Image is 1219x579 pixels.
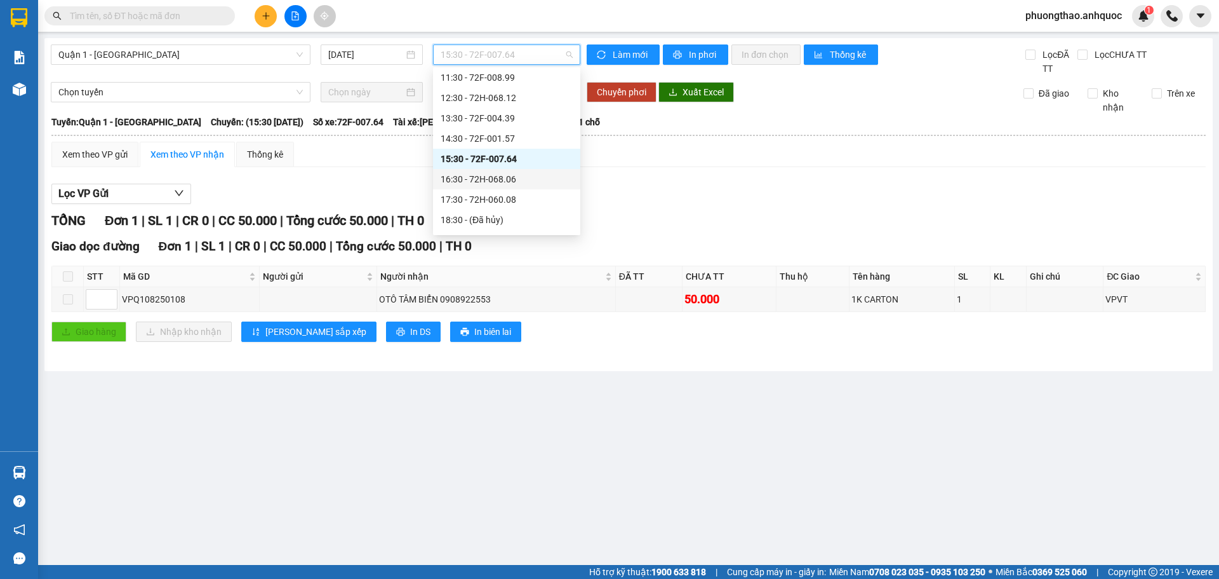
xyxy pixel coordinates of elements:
[731,44,801,65] button: In đơn chọn
[84,266,120,287] th: STT
[460,327,469,337] span: printer
[148,213,173,228] span: SL 1
[849,266,955,287] th: Tên hàng
[320,11,329,20] span: aim
[251,327,260,337] span: sort-ascending
[1034,86,1074,100] span: Đã giao
[441,213,573,227] div: 18:30 - (Đã hủy)
[410,325,430,339] span: In DS
[149,81,167,95] span: DĐ:
[105,213,138,228] span: Đơn 1
[13,83,26,96] img: warehouse-icon
[587,82,656,102] button: Chuyển phơi
[804,44,878,65] button: bar-chartThống kê
[51,239,140,254] span: Giao dọc đường
[1015,8,1132,24] span: phuongthao.anhquoc
[330,239,333,254] span: |
[441,132,573,146] div: 14:30 - 72F-001.57
[957,292,987,306] div: 1
[613,48,649,62] span: Làm mới
[597,50,608,60] span: sync
[441,172,573,186] div: 16:30 - 72H-068.06
[727,565,826,579] span: Cung cấp máy in - giấy in:
[1189,5,1211,27] button: caret-down
[235,239,260,254] span: CR 0
[1096,565,1098,579] span: |
[11,12,30,25] span: Gửi:
[53,11,62,20] span: search
[396,327,405,337] span: printer
[176,213,179,228] span: |
[149,57,251,74] div: 0901687171
[70,9,220,23] input: Tìm tên, số ĐT hoặc mã đơn
[122,292,257,306] div: VPQ108250108
[13,51,26,64] img: solution-icon
[441,71,573,85] div: 11:30 - 72F-008.99
[150,147,224,161] div: Xem theo VP nhận
[1195,10,1206,22] span: caret-down
[441,152,573,166] div: 15:30 - 72F-007.64
[120,287,260,312] td: VPQ108250108
[683,266,776,287] th: CHƯA TT
[62,147,128,161] div: Xem theo VP gửi
[1037,48,1077,76] span: Lọc ĐÃ TT
[450,322,521,342] button: printerIn biên lai
[313,115,383,129] span: Số xe: 72F-007.64
[683,85,724,99] span: Xuất Excel
[689,48,718,62] span: In phơi
[1162,86,1200,100] span: Trên xe
[182,213,209,228] span: CR 0
[149,12,179,25] span: Nhận:
[58,45,303,64] span: Quận 1 - Vũng Tàu
[1166,10,1178,22] img: phone-icon
[11,11,140,87] div: VP 18 [PERSON_NAME][GEOGRAPHIC_DATA] - [GEOGRAPHIC_DATA]
[328,48,404,62] input: 11/08/2025
[474,325,511,339] span: In biên lai
[441,111,573,125] div: 13:30 - 72F-004.39
[684,290,774,308] div: 50.000
[851,292,952,306] div: 1K CARTON
[869,567,985,577] strong: 0708 023 035 - 0935 103 250
[1098,86,1142,114] span: Kho nhận
[669,88,677,98] span: download
[1107,269,1192,283] span: ĐC Giao
[391,213,394,228] span: |
[270,239,326,254] span: CC 50.000
[441,45,573,64] span: 15:30 - 72F-007.64
[990,266,1027,287] th: KL
[441,91,573,105] div: 12:30 - 72H-068.12
[107,292,114,299] span: up
[386,322,441,342] button: printerIn DS
[51,322,126,342] button: uploadGiao hàng
[441,193,573,207] div: 17:30 - 72H-060.08
[149,41,251,57] div: NHẬT MỸ 2
[241,322,376,342] button: sort-ascending[PERSON_NAME] sắp xếp
[255,5,277,27] button: plus
[1027,266,1103,287] th: Ghi chú
[829,565,985,579] span: Miền Nam
[149,11,251,41] div: VP 108 [PERSON_NAME]
[51,213,86,228] span: TỔNG
[589,565,706,579] span: Hỗ trợ kỹ thuật:
[651,567,706,577] strong: 1900 633 818
[212,213,215,228] span: |
[103,290,117,299] span: Increase Value
[716,565,717,579] span: |
[1145,6,1154,15] sup: 1
[1149,568,1157,576] span: copyright
[284,5,307,27] button: file-add
[13,495,25,507] span: question-circle
[211,115,303,129] span: Chuyến: (15:30 [DATE])
[830,48,868,62] span: Thống kê
[446,239,472,254] span: TH 0
[663,44,728,65] button: printerIn phơi
[263,239,267,254] span: |
[1147,6,1151,15] span: 1
[195,239,198,254] span: |
[263,269,364,283] span: Người gửi
[58,83,303,102] span: Chọn tuyến
[13,466,26,479] img: warehouse-icon
[13,552,25,564] span: message
[1105,292,1203,306] div: VPVT
[393,115,488,129] span: Tài xế: [PERSON_NAME]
